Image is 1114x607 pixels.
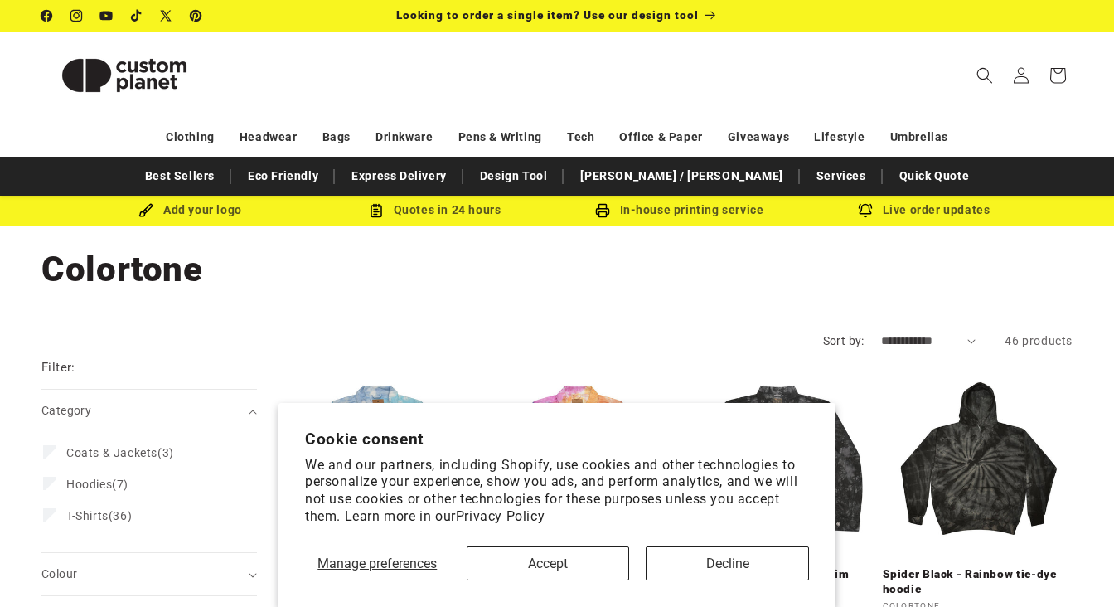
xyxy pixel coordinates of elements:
img: Order Updates Icon [369,203,384,218]
span: T-Shirts [66,509,109,522]
span: (7) [66,477,128,492]
button: Manage preferences [305,546,450,580]
summary: Search [966,57,1003,94]
a: Headwear [240,123,298,152]
a: Pens & Writing [458,123,542,152]
img: Custom Planet [41,38,207,113]
a: Privacy Policy [456,508,545,524]
span: Category [41,404,91,417]
a: Quick Quote [891,162,978,191]
a: Bags [322,123,351,152]
button: Accept [467,546,630,580]
a: Best Sellers [137,162,223,191]
span: (3) [66,445,174,460]
img: In-house printing [595,203,610,218]
a: Giveaways [728,123,789,152]
span: 46 products [1005,334,1073,347]
div: Live order updates [802,200,1046,221]
p: We and our partners, including Shopify, use cookies and other technologies to personalize your ex... [305,457,809,526]
a: Umbrellas [890,123,948,152]
img: Order updates [858,203,873,218]
div: Add your logo [68,200,312,221]
span: Coats & Jackets [66,446,157,459]
a: Office & Paper [619,123,702,152]
span: Hoodies [66,478,112,491]
a: Express Delivery [343,162,455,191]
button: Decline [646,546,809,580]
a: Lifestyle [814,123,865,152]
div: In-house printing service [557,200,802,221]
span: Manage preferences [317,556,437,571]
h1: Colortone [41,247,1073,292]
span: Looking to order a single item? Use our design tool [396,8,699,22]
a: Clothing [166,123,215,152]
a: Eco Friendly [240,162,327,191]
a: Drinkware [375,123,433,152]
div: Quotes in 24 hours [312,200,557,221]
summary: Category (0 selected) [41,390,257,432]
h2: Cookie consent [305,430,809,449]
label: Sort by: [823,334,865,347]
summary: Colour (0 selected) [41,553,257,595]
a: Spider Black - Rainbow tie-dye hoodie [883,567,1073,596]
a: Services [808,162,874,191]
a: [PERSON_NAME] / [PERSON_NAME] [572,162,791,191]
h2: Filter: [41,358,75,377]
a: Design Tool [472,162,556,191]
span: Colour [41,567,77,580]
a: Tech [567,123,594,152]
img: Brush Icon [138,203,153,218]
span: (36) [66,508,132,523]
a: Custom Planet [36,32,214,119]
